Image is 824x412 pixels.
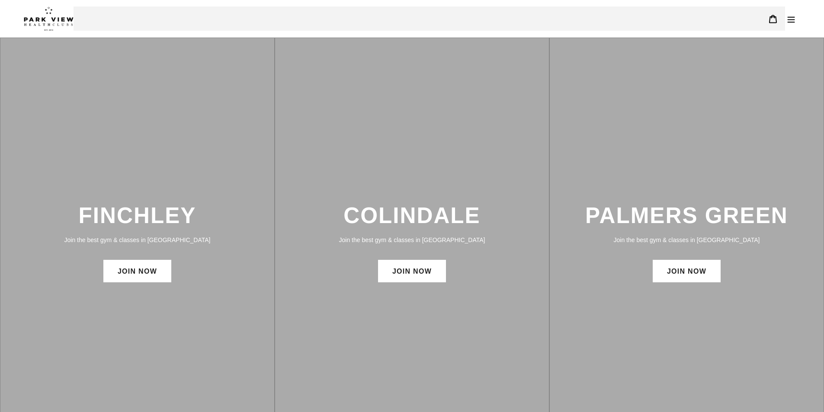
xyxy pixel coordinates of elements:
a: JOIN NOW: Finchley Membership [103,260,171,282]
h3: PALMERS GREEN [558,202,815,229]
p: Join the best gym & classes in [GEOGRAPHIC_DATA] [9,235,266,245]
p: Join the best gym & classes in [GEOGRAPHIC_DATA] [283,235,541,245]
a: JOIN NOW: Palmers Green Membership [653,260,721,282]
button: Menu [782,10,800,28]
h3: COLINDALE [283,202,541,229]
a: JOIN NOW: Colindale Membership [378,260,446,282]
h3: FINCHLEY [9,202,266,229]
img: Park view health clubs is a gym near you. [24,6,74,31]
p: Join the best gym & classes in [GEOGRAPHIC_DATA] [558,235,815,245]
